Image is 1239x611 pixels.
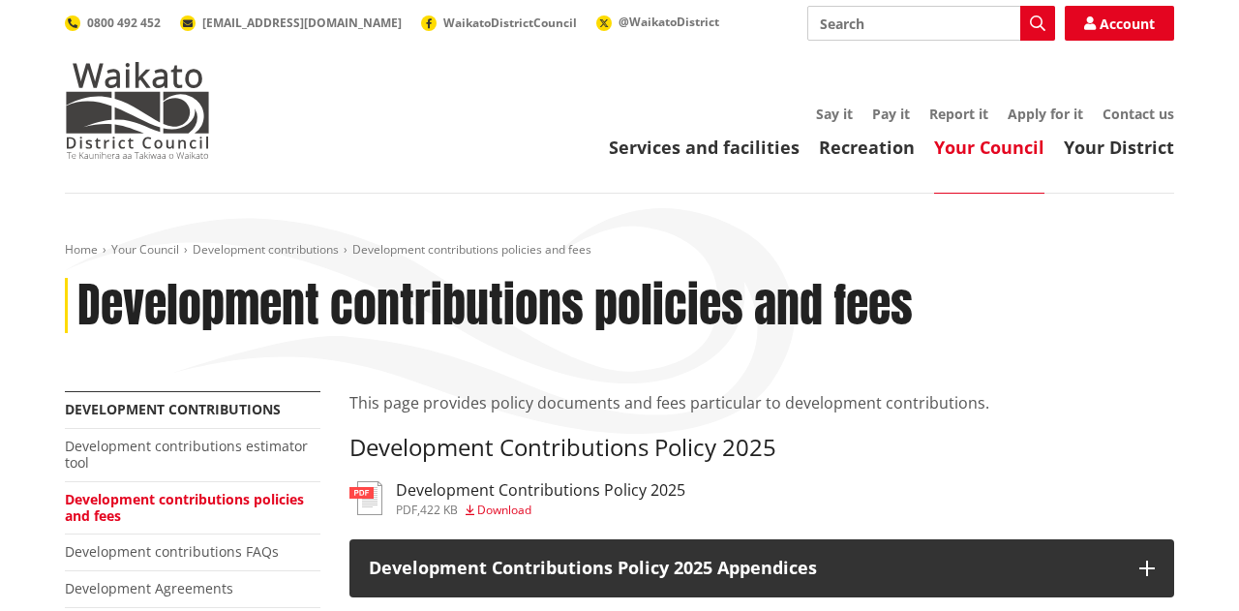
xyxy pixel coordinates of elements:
[934,136,1044,159] a: Your Council
[1103,105,1174,123] a: Contact us
[596,14,719,30] a: @WaikatoDistrict
[352,241,591,258] span: Development contributions policies and fees
[349,481,382,515] img: document-pdf.svg
[65,15,161,31] a: 0800 492 452
[349,539,1174,597] button: Development Contributions Policy 2025 Appendices
[87,15,161,31] span: 0800 492 452
[180,15,402,31] a: [EMAIL_ADDRESS][DOMAIN_NAME]
[65,62,210,159] img: Waikato District Council - Te Kaunihera aa Takiwaa o Waikato
[396,502,417,518] span: pdf
[1065,6,1174,41] a: Account
[396,481,685,500] h3: Development Contributions Policy 2025
[872,105,910,123] a: Pay it
[65,241,98,258] a: Home
[1064,136,1174,159] a: Your District
[349,391,1174,414] p: This page provides policy documents and fees particular to development contributions.
[65,437,308,472] a: Development contributions estimator tool
[65,400,281,418] a: Development contributions
[202,15,402,31] span: [EMAIL_ADDRESS][DOMAIN_NAME]
[369,559,1120,578] h3: Development Contributions Policy 2025 Appendices
[477,502,531,518] span: Download
[77,278,913,334] h1: Development contributions policies and fees
[421,15,577,31] a: WaikatoDistrictCouncil
[619,14,719,30] span: @WaikatoDistrict
[816,105,853,123] a: Say it
[349,481,685,516] a: Development Contributions Policy 2025 pdf,422 KB Download
[111,241,179,258] a: Your Council
[193,241,339,258] a: Development contributions
[443,15,577,31] span: WaikatoDistrictCouncil
[929,105,988,123] a: Report it
[1008,105,1083,123] a: Apply for it
[609,136,800,159] a: Services and facilities
[65,490,304,525] a: Development contributions policies and fees
[65,242,1174,259] nav: breadcrumb
[396,504,685,516] div: ,
[807,6,1055,41] input: Search input
[349,434,1174,462] h3: Development Contributions Policy 2025
[65,579,233,597] a: Development Agreements
[65,542,279,561] a: Development contributions FAQs
[819,136,915,159] a: Recreation
[420,502,458,518] span: 422 KB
